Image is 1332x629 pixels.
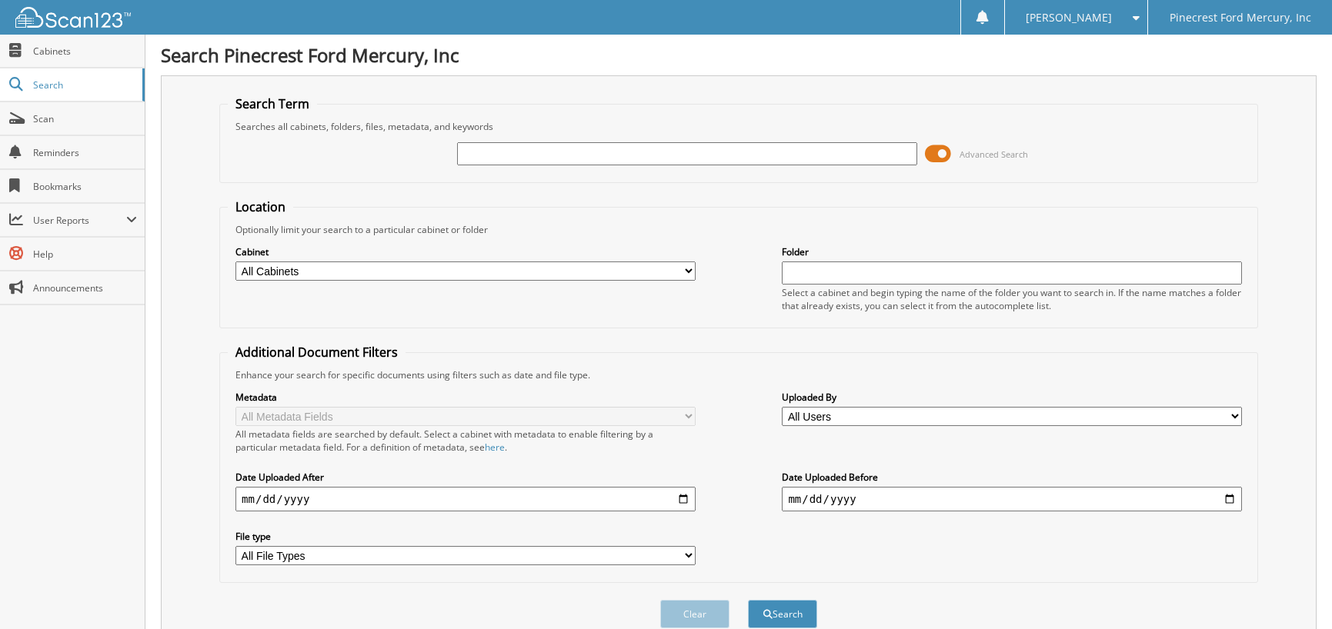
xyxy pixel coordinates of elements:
[782,391,1242,404] label: Uploaded By
[15,7,131,28] img: scan123-logo-white.svg
[235,245,696,258] label: Cabinet
[235,530,696,543] label: File type
[782,286,1242,312] div: Select a cabinet and begin typing the name of the folder you want to search in. If the name match...
[33,248,137,261] span: Help
[33,281,137,295] span: Announcements
[228,344,406,361] legend: Additional Document Filters
[1026,13,1112,22] span: [PERSON_NAME]
[33,45,137,58] span: Cabinets
[782,245,1242,258] label: Folder
[960,148,1028,160] span: Advanced Search
[485,441,505,454] a: here
[1170,13,1311,22] span: Pinecrest Ford Mercury, Inc
[33,78,135,92] span: Search
[748,600,817,628] button: Search
[782,471,1242,484] label: Date Uploaded Before
[228,198,293,215] legend: Location
[235,391,696,404] label: Metadata
[161,42,1317,68] h1: Search Pinecrest Ford Mercury, Inc
[228,223,1250,236] div: Optionally limit your search to a particular cabinet or folder
[33,180,137,193] span: Bookmarks
[228,368,1250,381] div: Enhance your search for specific documents using filters such as date and file type.
[235,487,696,511] input: start
[782,487,1242,511] input: end
[33,214,126,227] span: User Reports
[228,120,1250,133] div: Searches all cabinets, folders, files, metadata, and keywords
[235,471,696,484] label: Date Uploaded After
[660,600,729,628] button: Clear
[33,146,137,159] span: Reminders
[235,428,696,454] div: All metadata fields are searched by default. Select a cabinet with metadata to enable filtering b...
[228,95,317,112] legend: Search Term
[33,112,137,125] span: Scan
